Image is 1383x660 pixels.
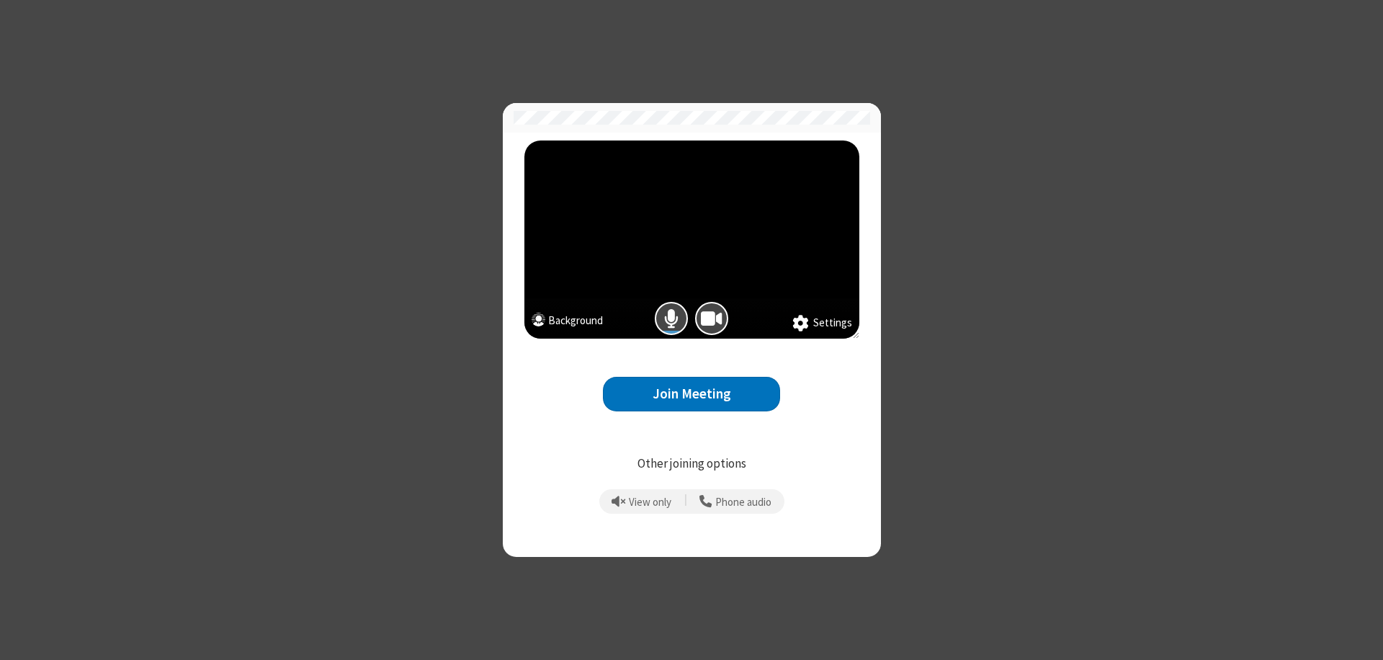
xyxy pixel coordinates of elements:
[524,455,859,473] p: Other joining options
[603,377,780,412] button: Join Meeting
[532,313,603,332] button: Background
[792,315,852,332] button: Settings
[715,496,771,509] span: Phone audio
[655,302,688,335] button: Mic is on
[684,491,687,512] span: |
[607,489,677,514] button: Prevent echo when there is already an active mic and speaker in the room.
[694,489,777,514] button: Use your phone for mic and speaker while you view the meeting on this device.
[629,496,671,509] span: View only
[695,302,728,335] button: Camera is on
